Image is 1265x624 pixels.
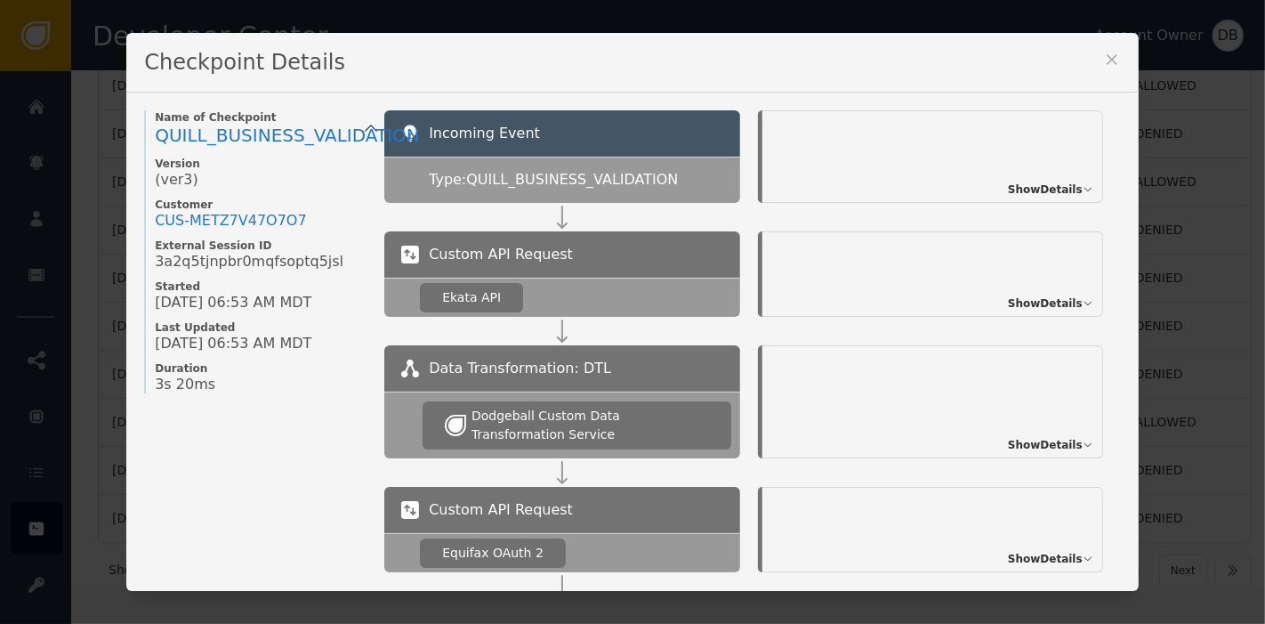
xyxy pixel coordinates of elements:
a: CUS-METZ7V47O7O7 [155,212,307,230]
span: 3a2q5tjnpbr0mqfsoptq5jsl [155,253,343,271]
span: Show Details [1008,437,1083,453]
span: External Session ID [155,239,367,253]
div: Dodgeball Custom Data Transformation Service [471,407,709,444]
span: Started [155,280,367,294]
div: CUS- METZ7V47O7O7 [155,212,307,230]
span: Show Details [1008,182,1083,198]
div: Equifax OAuth 2 [442,544,544,563]
span: Data Transformation: DTL [429,358,611,379]
span: Custom API Request [429,499,573,521]
span: Last Updated [155,320,367,335]
div: Checkpoint Details [126,33,1139,93]
span: 3s 20ms [155,376,215,393]
span: QUILL_BUSINESS_VALIDATION [155,125,420,146]
span: [DATE] 06:53 AM MDT [155,335,311,353]
span: (ver 3 ) [155,171,198,189]
span: Type: QUILL_BUSINESS_VALIDATION [429,169,678,190]
span: Show Details [1008,296,1083,312]
span: Incoming Event [429,125,540,142]
div: Ekata API [442,288,501,307]
span: Name of Checkpoint [155,110,367,125]
span: Version [155,157,367,171]
span: Duration [155,361,367,376]
span: [DATE] 06:53 AM MDT [155,294,311,312]
span: Show Details [1008,551,1083,567]
span: Custom API Request [429,244,573,265]
span: Customer [155,198,367,212]
a: QUILL_BUSINESS_VALIDATION [155,125,367,148]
